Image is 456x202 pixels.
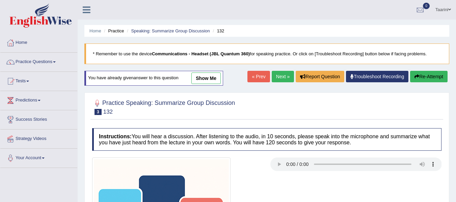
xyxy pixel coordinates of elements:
b: Communications - Headset (JBL Quantum 360) [152,51,250,56]
span: 0 [423,3,430,9]
a: « Prev [247,71,270,82]
button: Report Question [296,71,344,82]
small: 132 [103,109,113,115]
a: Next » [272,71,294,82]
a: show me [191,73,221,84]
h2: Practice Speaking: Summarize Group Discussion [92,98,235,115]
a: Home [0,33,77,50]
li: 132 [211,28,224,34]
blockquote: * Remember to use the device for speaking practice. Or click on [Troubleshoot Recording] button b... [84,44,449,64]
h4: You will hear a discussion. After listening to the audio, in 10 seconds, please speak into the mi... [92,128,441,151]
a: Tests [0,72,77,89]
a: Predictions [0,91,77,108]
a: Strategy Videos [0,129,77,146]
button: Re-Attempt [410,71,448,82]
a: Troubleshoot Recording [346,71,408,82]
span: 3 [95,109,102,115]
a: Success Stories [0,110,77,127]
div: You have already given answer to this question [84,71,223,86]
a: Home [89,28,101,33]
a: Practice Questions [0,53,77,69]
a: Speaking: Summarize Group Discussion [131,28,210,33]
li: Practice [102,28,124,34]
b: Instructions: [99,134,132,139]
a: Your Account [0,149,77,166]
